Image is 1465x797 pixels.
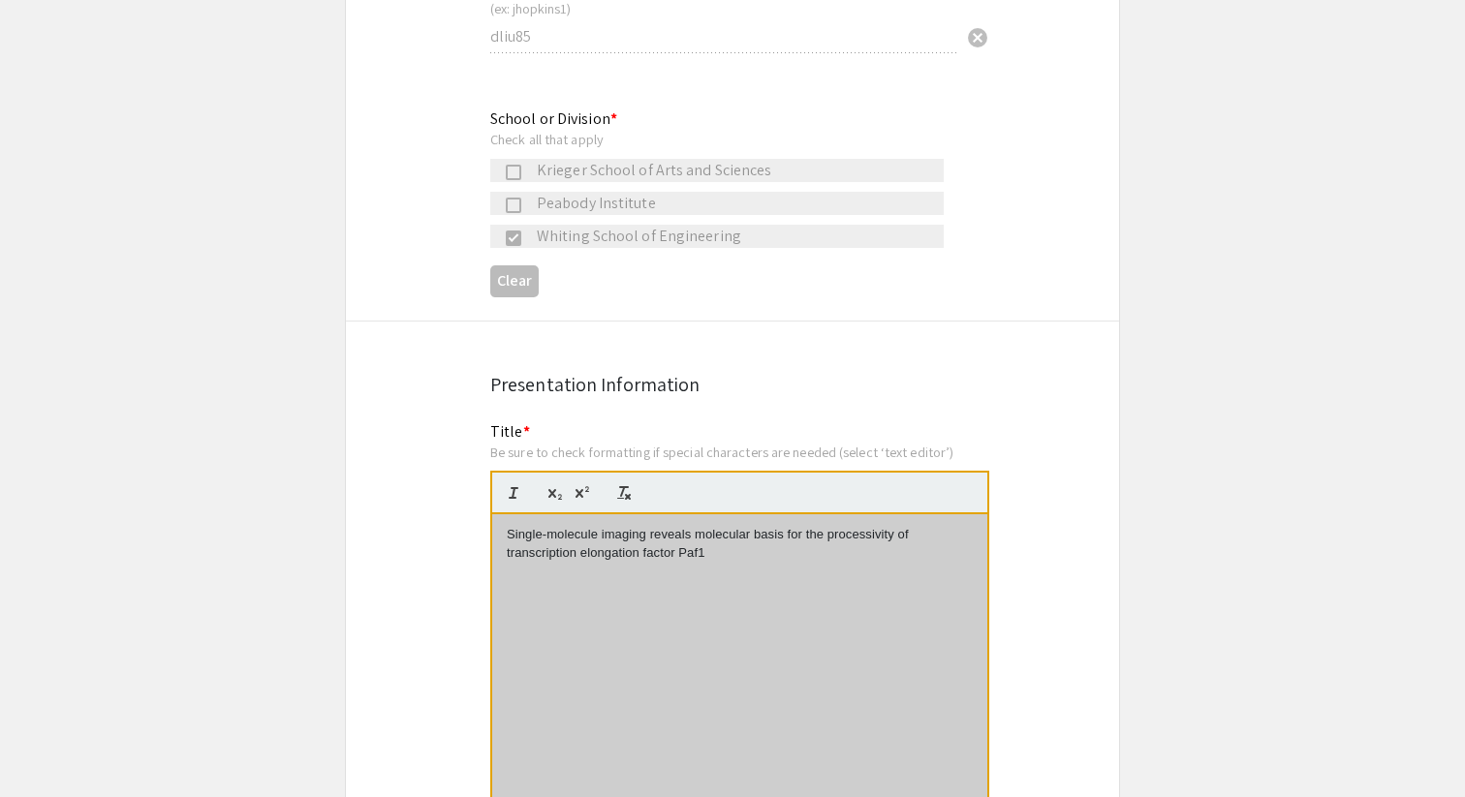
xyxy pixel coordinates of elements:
[490,265,539,297] button: Clear
[490,444,989,461] div: Be sure to check formatting if special characters are needed (select ‘text editor’)
[490,131,944,148] div: Check all that apply
[15,710,82,782] iframe: Chat
[507,526,973,562] p: Single-molecule imaging reveals molecular basis for the processivity of transcription elongation ...
[958,17,997,56] button: Clear
[490,421,530,442] mat-label: Title
[490,370,975,399] div: Presentation Information
[966,26,989,49] span: cancel
[490,26,958,46] input: Type Here
[490,108,617,129] mat-label: School or Division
